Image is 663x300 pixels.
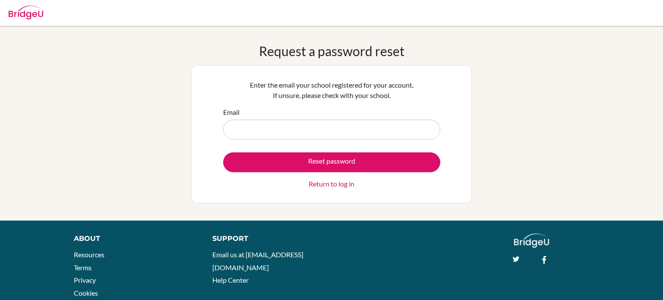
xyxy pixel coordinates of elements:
[74,234,193,244] div: About
[259,43,404,59] h1: Request a password reset
[223,80,440,101] p: Enter the email your school registered for your account. If unsure, please check with your school.
[212,250,303,272] a: Email us at [EMAIL_ADDRESS][DOMAIN_NAME]
[514,234,549,248] img: logo_white@2x-f4f0deed5e89b7ecb1c2cc34c3e3d731f90f0f143d5ea2071677605dd97b5244.png
[74,276,96,284] a: Privacy
[309,179,354,189] a: Return to log in
[74,263,92,272] a: Terms
[74,289,98,297] a: Cookies
[223,107,240,117] label: Email
[223,152,440,172] button: Reset password
[74,250,104,259] a: Resources
[9,6,43,19] img: Bridge-U
[212,234,322,244] div: Support
[212,276,249,284] a: Help Center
